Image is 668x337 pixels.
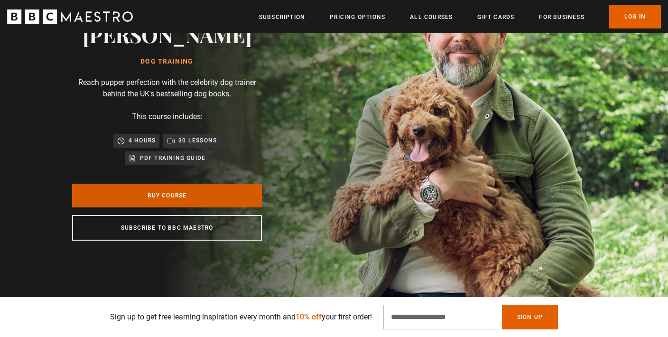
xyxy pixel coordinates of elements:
a: Pricing Options [330,12,385,22]
a: Subscribe to BBC Maestro [72,215,262,241]
h2: [PERSON_NAME] [83,22,252,47]
p: 4 hours [129,136,156,145]
svg: BBC Maestro [7,9,133,24]
button: Sign Up [502,305,558,329]
a: Log In [609,5,661,28]
a: Gift Cards [477,12,514,22]
p: PDF training guide [140,153,206,163]
p: Sign up to get free learning inspiration every month and your first order! [110,311,372,323]
span: 10% off [296,312,322,321]
p: This course includes: [132,111,203,122]
a: All Courses [410,12,453,22]
h1: Dog Training [83,58,252,66]
p: Reach pupper perfection with the celebrity dog trainer behind the UK's bestselling dog books. [72,77,262,100]
a: For business [539,12,584,22]
nav: Primary [259,5,661,28]
p: 30 lessons [178,136,217,145]
a: Buy Course [72,184,262,207]
a: Subscription [259,12,305,22]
